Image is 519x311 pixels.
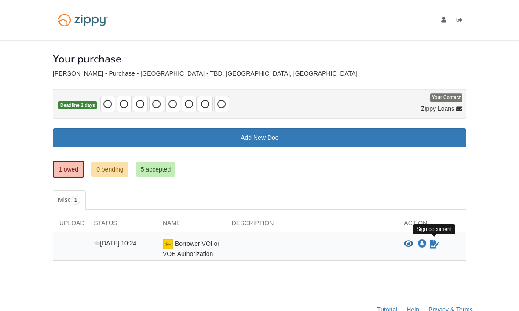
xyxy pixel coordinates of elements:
[53,219,87,232] div: Upload
[225,219,398,232] div: Description
[136,162,176,177] a: 5 accepted
[94,240,136,247] span: [DATE] 10:24
[53,190,86,210] a: Misc
[441,17,450,26] a: edit profile
[53,128,466,147] a: Add New Doc
[430,94,462,102] span: Your Contact
[421,104,454,113] span: Zippy Loans
[53,53,121,65] h1: Your purchase
[53,70,466,77] div: [PERSON_NAME] - Purchase • [GEOGRAPHIC_DATA] • TBD, [GEOGRAPHIC_DATA], [GEOGRAPHIC_DATA]
[163,240,219,257] span: Borrower VOI or VOE Authorization
[71,196,81,205] span: 1
[53,10,113,30] img: Logo
[156,219,225,232] div: Name
[413,224,455,234] div: Sign document
[58,101,97,110] span: Deadline 2 days
[91,162,128,177] a: 0 pending
[429,239,440,249] a: Sign Form
[53,161,84,178] a: 1 owed
[87,219,156,232] div: Status
[163,239,173,249] img: Ready for you to esign
[397,219,466,232] div: Action
[418,241,427,248] a: Download Borrower VOI or VOE Authorization
[457,17,466,26] a: Log out
[404,240,413,249] button: View Borrower VOI or VOE Authorization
